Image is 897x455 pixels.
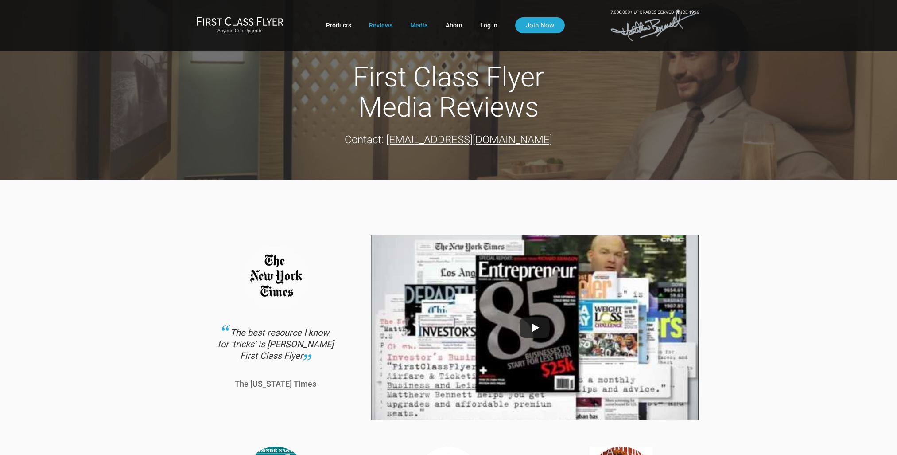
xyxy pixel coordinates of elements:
a: Media [410,17,428,33]
a: About [446,17,462,33]
img: new_york_times_testimonial.png [244,246,307,309]
a: Join Now [515,17,565,33]
a: Log In [480,17,497,33]
a: [EMAIL_ADDRESS][DOMAIN_NAME] [386,133,552,146]
img: First Class Flyer [197,16,283,26]
img: YouTube video [371,204,699,451]
p: The [US_STATE] Times [216,380,336,388]
span: First Class Flyer Media Reviews [353,61,544,123]
a: Reviews [369,17,392,33]
div: The best resource I know for ‘tricks’ is [PERSON_NAME] First Class Flyer [216,327,336,371]
strong: Contact: [345,133,384,146]
a: Products [326,17,351,33]
small: Anyone Can Upgrade [197,28,283,34]
a: First Class FlyerAnyone Can Upgrade [197,16,283,34]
